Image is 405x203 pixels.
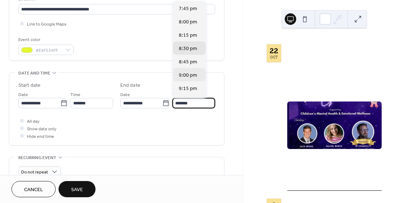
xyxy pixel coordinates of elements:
span: Time [70,91,80,99]
button: Save [59,181,96,197]
span: 9:15 pm [179,85,197,93]
div: ​ [287,64,293,72]
div: Oct [270,56,278,59]
a: Extraordinary Lives Foundation (ELF) Comedy Gala [287,44,374,59]
span: Date [18,91,28,99]
span: Recurring event [18,154,56,162]
span: Time [172,91,182,99]
span: 8:15 pm [179,32,197,39]
div: ​ [287,81,293,90]
span: Save [71,186,83,194]
a: [STREET_ADDRESS] [296,81,344,90]
span: - [315,72,317,81]
div: Event color [18,36,72,44]
span: 6:00pm [296,72,315,81]
div: ​ [287,72,293,81]
span: 10:00pm [317,72,339,81]
span: All day [27,118,39,125]
div: End date [120,82,140,89]
span: #E6F534FF [36,47,62,54]
div: Start date [18,82,41,89]
span: Show date only [27,125,56,133]
span: Hide end time [27,133,54,140]
div: Headlining the ELF Comedy Night Gala at the [GEOGRAPHIC_DATA] supporting Children's Mental Health... [287,154,382,185]
span: 8:45 pm [179,58,197,66]
div: 22 [270,47,278,54]
span: 8:30 pm [179,45,197,53]
span: Do not repeat [21,168,48,176]
span: Cancel [24,186,43,194]
span: 8:00 pm [179,18,197,26]
span: Link to Google Maps [27,21,66,28]
span: Date [120,91,130,99]
span: 9:00 pm [179,72,197,79]
button: Cancel [11,181,56,197]
span: Date and time [18,69,50,77]
a: TICKETS/Sponsorships [296,91,351,96]
div: ​ [287,89,293,98]
span: 7:45 pm [179,5,197,13]
span: [DATE] [296,64,313,72]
